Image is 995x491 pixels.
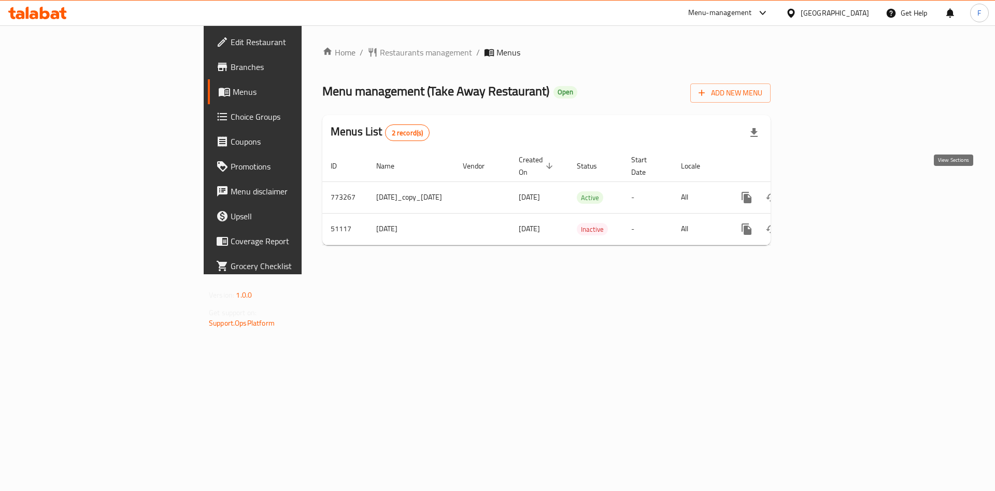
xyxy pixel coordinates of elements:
td: [DATE]_copy_[DATE] [368,181,454,213]
button: more [734,217,759,242]
li: / [476,46,480,59]
a: Support.OpsPlatform [209,316,275,330]
h2: Menus List [331,124,430,141]
div: Active [577,191,603,204]
span: Branches [231,61,362,73]
td: - [623,181,673,213]
span: Name [376,160,408,172]
span: [DATE] [519,190,540,204]
div: Menu-management [688,7,752,19]
div: Open [553,86,577,99]
span: Grocery Checklist [231,260,362,272]
button: Add New Menu [690,83,771,103]
span: Locale [681,160,714,172]
span: Created On [519,153,556,178]
span: Vendor [463,160,498,172]
table: enhanced table [322,150,842,245]
span: Menus [496,46,520,59]
a: Choice Groups [208,104,370,129]
a: Menu disclaimer [208,179,370,204]
span: 1.0.0 [236,288,252,302]
span: Menus [233,86,362,98]
span: Open [553,88,577,96]
span: Menu disclaimer [231,185,362,198]
span: ID [331,160,350,172]
button: Change Status [759,217,784,242]
span: Edit Restaurant [231,36,362,48]
span: F [977,7,981,19]
span: Upsell [231,210,362,222]
a: Grocery Checklist [208,254,370,278]
td: All [673,181,726,213]
a: Coverage Report [208,229,370,254]
span: Get support on: [209,306,257,319]
span: Start Date [631,153,660,178]
a: Upsell [208,204,370,229]
td: All [673,213,726,245]
span: Coverage Report [231,235,362,247]
td: - [623,213,673,245]
td: [DATE] [368,213,454,245]
button: Change Status [759,185,784,210]
span: [DATE] [519,222,540,235]
span: Menu management ( Take Away Restaurant ) [322,79,549,103]
span: Active [577,192,603,204]
span: Promotions [231,160,362,173]
a: Coupons [208,129,370,154]
a: Menus [208,79,370,104]
div: Total records count [385,124,430,141]
span: 2 record(s) [386,128,430,138]
button: more [734,185,759,210]
a: Edit Restaurant [208,30,370,54]
th: Actions [726,150,842,182]
span: Inactive [577,223,608,235]
span: Status [577,160,610,172]
span: Add New Menu [699,87,762,100]
a: Restaurants management [367,46,472,59]
span: Restaurants management [380,46,472,59]
span: Version: [209,288,234,302]
div: [GEOGRAPHIC_DATA] [801,7,869,19]
nav: breadcrumb [322,46,771,59]
a: Promotions [208,154,370,179]
a: Branches [208,54,370,79]
div: Export file [742,120,766,145]
span: Choice Groups [231,110,362,123]
span: Coupons [231,135,362,148]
